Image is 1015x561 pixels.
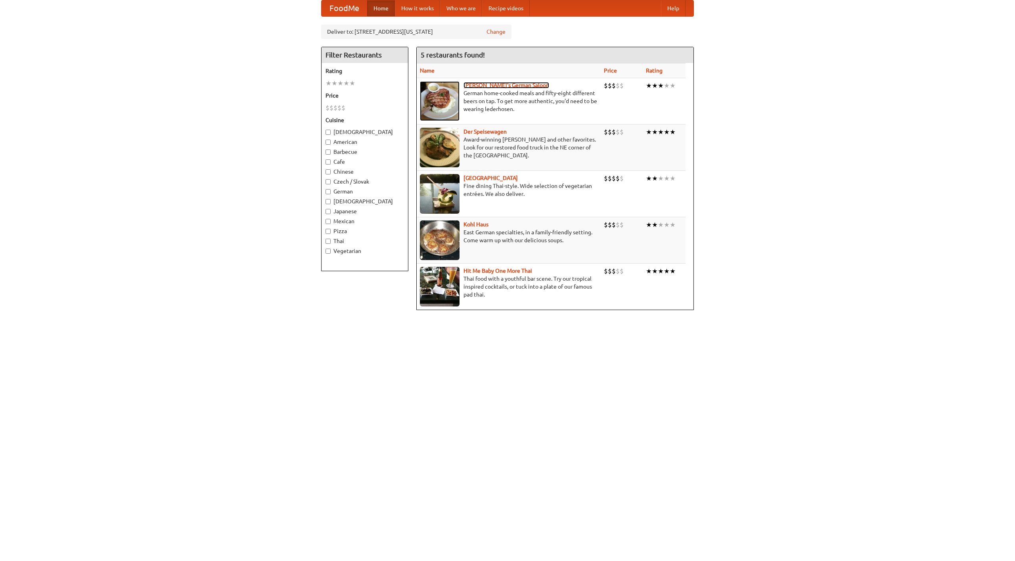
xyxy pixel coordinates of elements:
a: How it works [395,0,440,16]
label: Pizza [326,227,404,235]
li: ★ [652,81,658,90]
label: Cafe [326,158,404,166]
label: Thai [326,237,404,245]
li: $ [616,128,620,136]
li: ★ [664,174,670,183]
label: Mexican [326,217,404,225]
a: FoodMe [322,0,367,16]
li: $ [620,220,624,229]
li: $ [620,267,624,276]
img: satay.jpg [420,174,460,214]
li: $ [326,103,329,112]
a: Name [420,67,435,74]
li: ★ [670,128,676,136]
a: Hit Me Baby One More Thai [463,268,532,274]
input: [DEMOGRAPHIC_DATA] [326,199,331,204]
li: $ [612,174,616,183]
li: $ [620,128,624,136]
input: Thai [326,239,331,244]
li: ★ [670,220,676,229]
img: esthers.jpg [420,81,460,121]
label: German [326,188,404,195]
p: German home-cooked meals and fifty-eight different beers on tap. To get more authentic, you'd nee... [420,89,598,113]
input: American [326,140,331,145]
ng-pluralize: 5 restaurants found! [421,51,485,59]
li: ★ [670,81,676,90]
p: Thai food with a youthful bar scene. Try our tropical inspired cocktails, or tuck into a plate of... [420,275,598,299]
li: ★ [646,81,652,90]
label: Vegetarian [326,247,404,255]
li: ★ [670,174,676,183]
li: $ [608,220,612,229]
input: Chinese [326,169,331,174]
a: Who we are [440,0,482,16]
li: ★ [652,128,658,136]
img: babythai.jpg [420,267,460,306]
li: ★ [652,267,658,276]
img: speisewagen.jpg [420,128,460,167]
li: $ [608,174,612,183]
li: ★ [646,267,652,276]
b: [GEOGRAPHIC_DATA] [463,175,518,181]
li: $ [608,267,612,276]
a: Kohl Haus [463,221,488,228]
li: $ [612,128,616,136]
li: $ [604,220,608,229]
li: ★ [326,79,331,88]
li: $ [612,81,616,90]
label: [DEMOGRAPHIC_DATA] [326,128,404,136]
li: ★ [343,79,349,88]
li: $ [620,174,624,183]
label: Chinese [326,168,404,176]
div: Deliver to: [STREET_ADDRESS][US_STATE] [321,25,511,39]
li: $ [612,267,616,276]
li: ★ [658,267,664,276]
li: $ [341,103,345,112]
input: Mexican [326,219,331,224]
li: ★ [664,220,670,229]
li: ★ [670,267,676,276]
a: [PERSON_NAME]'s German Saloon [463,82,549,88]
input: Pizza [326,229,331,234]
li: $ [616,174,620,183]
h5: Price [326,92,404,100]
a: Price [604,67,617,74]
a: Recipe videos [482,0,530,16]
li: $ [620,81,624,90]
input: German [326,189,331,194]
p: East German specialties, in a family-friendly setting. Come warm up with our delicious soups. [420,228,598,244]
h5: Cuisine [326,116,404,124]
a: Home [367,0,395,16]
p: Award-winning [PERSON_NAME] and other favorites. Look for our restored food truck in the NE corne... [420,136,598,159]
input: Vegetarian [326,249,331,254]
li: ★ [349,79,355,88]
label: [DEMOGRAPHIC_DATA] [326,197,404,205]
li: ★ [664,267,670,276]
label: Barbecue [326,148,404,156]
li: ★ [646,174,652,183]
label: Czech / Slovak [326,178,404,186]
label: Japanese [326,207,404,215]
li: ★ [658,128,664,136]
input: Barbecue [326,149,331,155]
a: Change [486,28,506,36]
li: ★ [658,81,664,90]
a: Rating [646,67,663,74]
li: ★ [652,174,658,183]
img: kohlhaus.jpg [420,220,460,260]
li: $ [608,81,612,90]
li: ★ [658,174,664,183]
li: $ [604,128,608,136]
li: $ [616,220,620,229]
input: [DEMOGRAPHIC_DATA] [326,130,331,135]
li: $ [604,174,608,183]
a: Der Speisewagen [463,128,507,135]
li: $ [329,103,333,112]
li: $ [616,81,620,90]
li: ★ [664,81,670,90]
li: $ [337,103,341,112]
